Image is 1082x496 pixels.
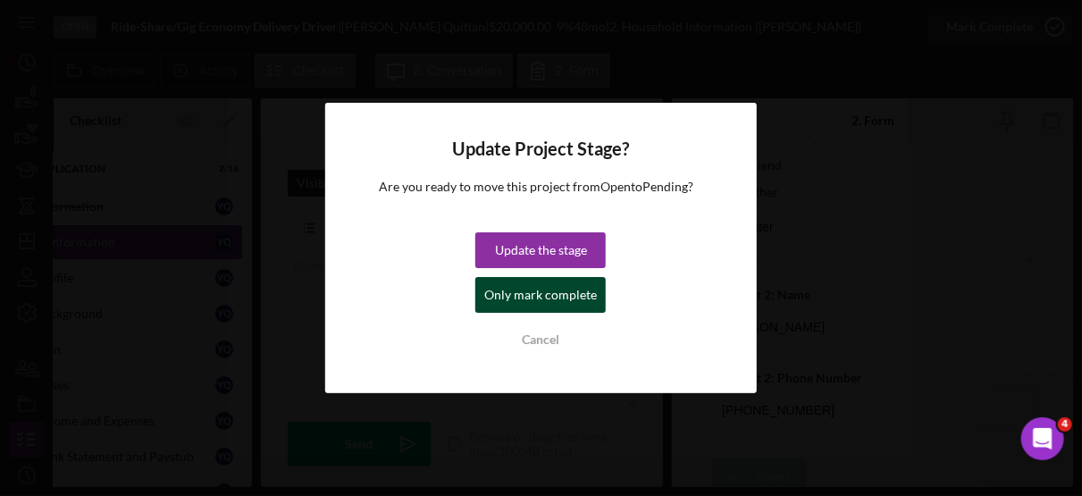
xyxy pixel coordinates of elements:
h4: Update Project Stage? [379,139,703,159]
div: Only mark complete [484,277,597,313]
p: Are you ready to move this project from Open to Pending ? [379,177,703,197]
button: Only mark complete [475,277,606,313]
span: 4 [1058,417,1072,432]
iframe: Intercom live chat [1021,417,1064,460]
div: Update the stage [495,232,587,268]
button: Cancel [475,322,606,357]
div: Cancel [522,322,559,357]
button: Update the stage [475,232,606,268]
